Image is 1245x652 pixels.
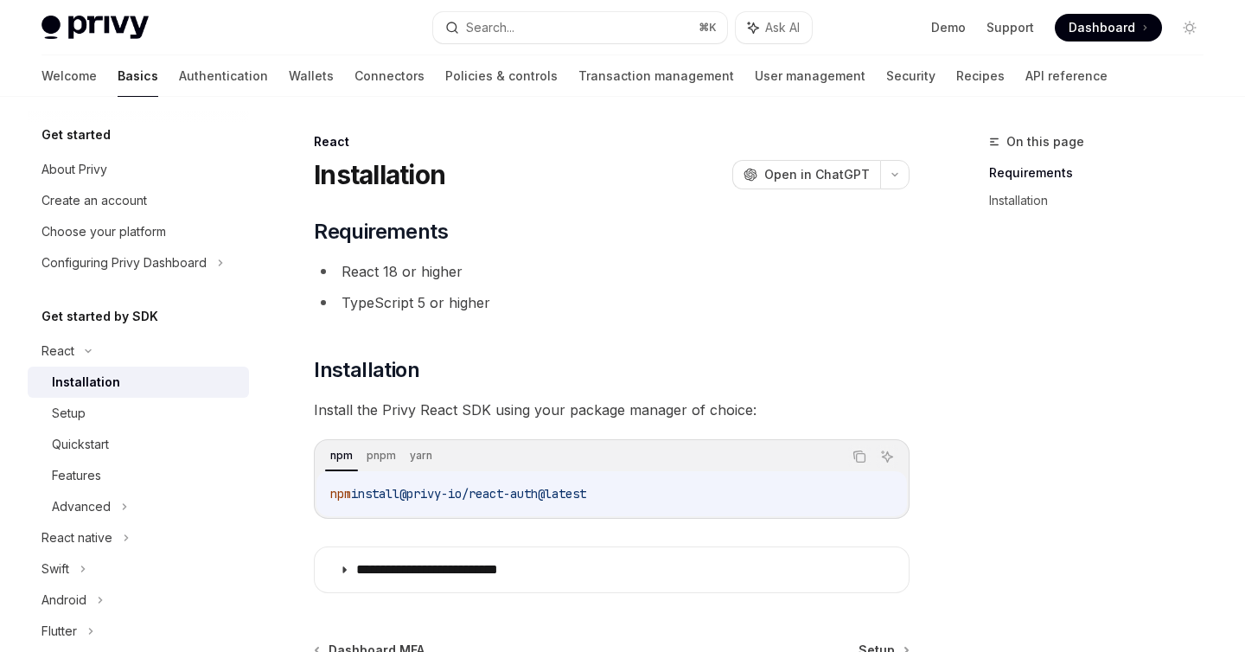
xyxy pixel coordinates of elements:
span: install [351,486,399,502]
a: Policies & controls [445,55,558,97]
a: Wallets [289,55,334,97]
a: Welcome [41,55,97,97]
span: npm [330,486,351,502]
div: Choose your platform [41,221,166,242]
span: Install the Privy React SDK using your package manager of choice: [314,398,910,422]
div: npm [325,445,358,466]
a: Recipes [956,55,1005,97]
span: Open in ChatGPT [764,166,870,183]
div: Advanced [52,496,111,517]
button: Search...⌘K [433,12,726,43]
div: Setup [52,403,86,424]
div: Search... [466,17,514,38]
a: About Privy [28,154,249,185]
span: @privy-io/react-auth@latest [399,486,586,502]
a: Installation [989,187,1217,214]
div: yarn [405,445,437,466]
a: Setup [28,398,249,429]
button: Toggle dark mode [1176,14,1203,42]
span: Installation [314,356,419,384]
a: Basics [118,55,158,97]
div: About Privy [41,159,107,180]
img: light logo [41,16,149,40]
span: Ask AI [765,19,800,36]
a: Authentication [179,55,268,97]
span: Requirements [314,218,448,246]
div: React [41,341,74,361]
button: Ask AI [736,12,812,43]
button: Open in ChatGPT [732,160,880,189]
a: Connectors [354,55,425,97]
h5: Get started [41,125,111,145]
a: Support [986,19,1034,36]
li: React 18 or higher [314,259,910,284]
a: Dashboard [1055,14,1162,42]
a: Security [886,55,935,97]
button: Copy the contents from the code block [848,445,871,468]
div: Features [52,465,101,486]
a: User management [755,55,865,97]
button: Ask AI [876,445,898,468]
div: Swift [41,559,69,579]
span: ⌘ K [699,21,717,35]
div: React [314,133,910,150]
div: React native [41,527,112,548]
a: Create an account [28,185,249,216]
h5: Get started by SDK [41,306,158,327]
div: Android [41,590,86,610]
li: TypeScript 5 or higher [314,291,910,315]
a: Transaction management [578,55,734,97]
div: Flutter [41,621,77,642]
span: On this page [1006,131,1084,152]
div: Create an account [41,190,147,211]
a: Demo [931,19,966,36]
div: Quickstart [52,434,109,455]
a: Requirements [989,159,1217,187]
a: Installation [28,367,249,398]
a: Features [28,460,249,491]
a: Quickstart [28,429,249,460]
a: API reference [1025,55,1108,97]
div: pnpm [361,445,401,466]
h1: Installation [314,159,445,190]
span: Dashboard [1069,19,1135,36]
div: Installation [52,372,120,393]
a: Choose your platform [28,216,249,247]
div: Configuring Privy Dashboard [41,252,207,273]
